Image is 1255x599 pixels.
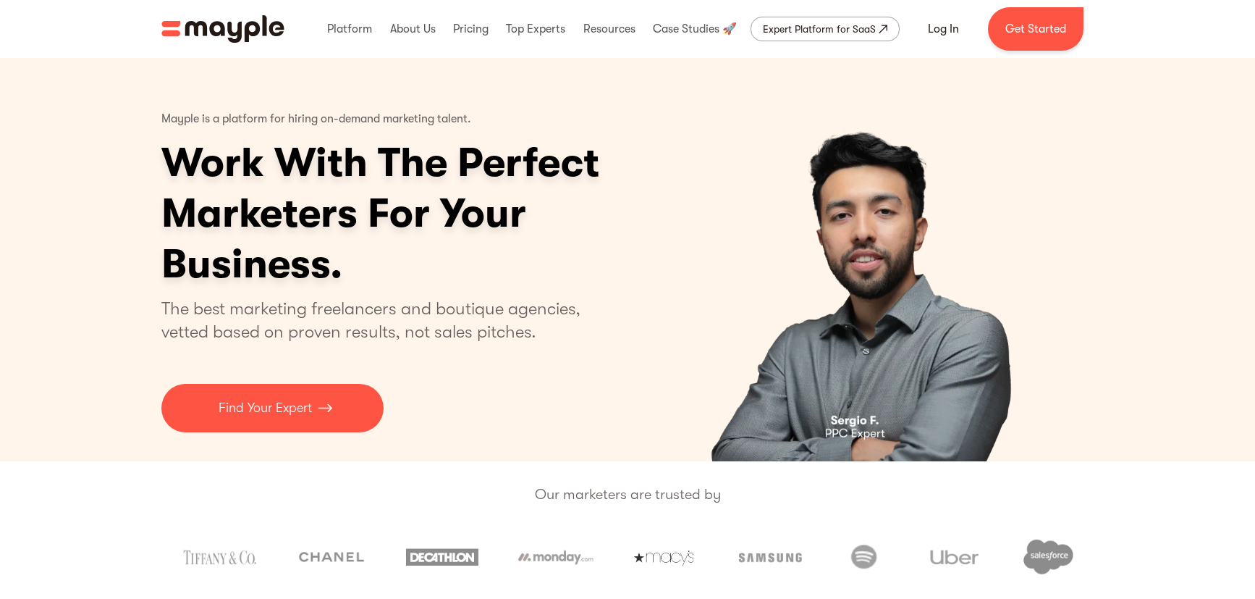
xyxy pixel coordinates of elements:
p: Mayple is a platform for hiring on-demand marketing talent. [161,101,471,138]
a: Log In [910,12,976,46]
div: Expert Platform for SaaS [763,20,876,38]
a: Expert Platform for SaaS [751,17,900,41]
h1: Work With The Perfect Marketers For Your Business. [161,138,711,290]
img: Mayple logo [161,15,284,43]
p: Find Your Expert [219,398,312,418]
p: The best marketing freelancers and boutique agencies, vetted based on proven results, not sales p... [161,297,598,343]
a: Find Your Expert [161,384,384,432]
a: Get Started [988,7,1083,51]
